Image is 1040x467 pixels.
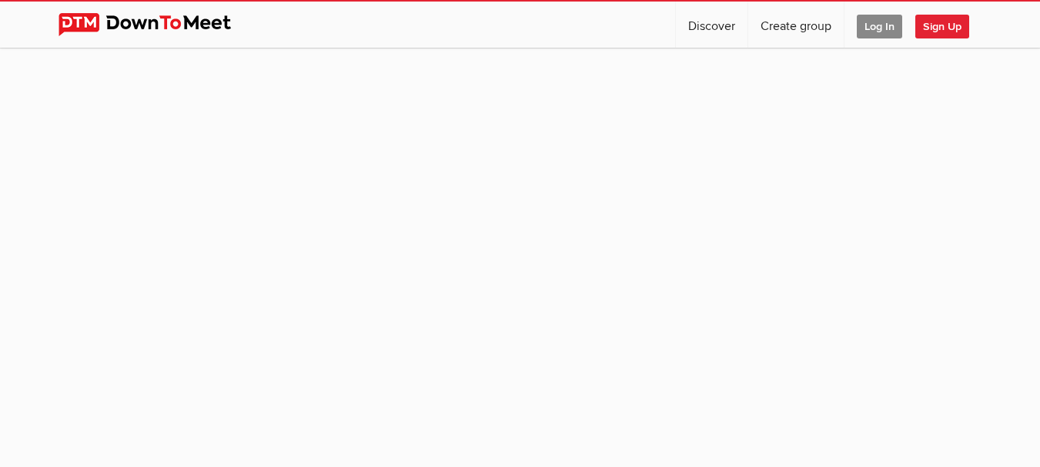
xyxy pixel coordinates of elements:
span: Sign Up [915,15,969,38]
a: Create group [748,2,844,48]
a: Sign Up [915,2,981,48]
a: Log In [844,2,915,48]
img: DownToMeet [59,13,255,36]
span: Log In [857,15,902,38]
a: Discover [676,2,747,48]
